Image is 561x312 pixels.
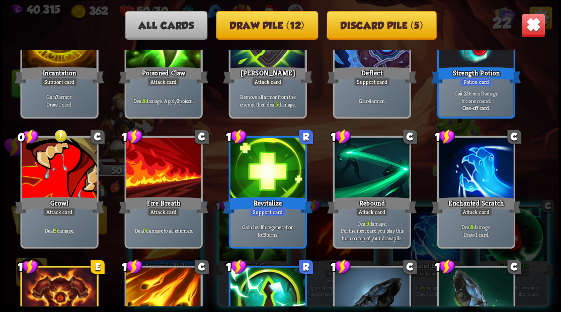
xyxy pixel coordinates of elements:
[43,207,75,216] div: Attack card
[226,259,247,274] div: 1
[459,207,492,216] div: Attack card
[434,259,455,274] div: 1
[143,227,146,234] b: 7
[223,195,312,215] div: Revitalize
[24,93,95,108] p: Gain armor. Draw 1 card.
[91,130,105,144] div: C
[327,65,417,85] div: Deflect
[128,227,199,234] p: Deal damage to all enemies.
[56,93,58,100] b: 7
[440,89,511,104] p: Gain Bonus Damage for one round.
[336,220,407,242] p: Deal damage. Put the next card you play this turn on top of your draw pile.
[440,223,511,238] p: Deal damage. Draw 1 card.
[403,130,417,144] div: C
[122,259,142,274] div: 1
[299,260,313,274] div: R
[223,65,312,85] div: [PERSON_NAME]
[226,129,247,144] div: 1
[431,65,521,85] div: Strength Potion
[147,207,180,216] div: Attack card
[251,77,284,86] div: Attack card
[53,129,67,143] img: Energy rune - Stuns the enemy.
[216,11,318,40] button: Draw pile (12)
[91,260,105,274] div: E
[24,227,95,234] p: Deal damage.
[462,104,490,112] b: One-off card.
[355,207,388,216] div: Attack card
[275,100,278,108] b: 5
[336,96,407,104] p: Gain armor.
[366,220,369,227] b: 9
[263,231,266,238] b: 3
[142,96,145,104] b: 8
[353,77,389,86] div: Support card
[125,11,207,40] button: All cards
[195,130,209,144] div: C
[41,77,77,86] div: Support card
[507,130,521,144] div: C
[330,259,351,274] div: 1
[249,207,285,216] div: Support card
[18,259,38,274] div: 1
[18,129,38,144] div: 0
[431,195,521,215] div: Enchanted Scratch
[119,65,208,85] div: Poisoned Claw
[147,77,180,86] div: Attack card
[232,93,303,108] p: Remove all armor from the enemy, then deal damage.
[122,129,142,144] div: 1
[460,77,492,86] div: Potion card
[327,11,436,40] button: Discard pile (5)
[330,129,351,144] div: 1
[507,260,521,274] div: C
[403,260,417,274] div: C
[299,130,313,144] div: R
[327,195,417,215] div: Rebound
[15,195,104,215] div: Growl
[128,96,199,104] p: Deal damage. Apply poison.
[15,65,104,85] div: Incantation
[195,260,209,274] div: C
[470,223,473,231] b: 8
[232,223,303,238] p: Gain health regeneration for turns.
[434,129,455,144] div: 1
[176,96,179,104] b: 3
[463,89,466,97] b: 2
[119,195,208,215] div: Fire Breath
[521,13,545,37] img: Close_Button.png
[368,96,371,104] b: 4
[53,227,56,234] b: 5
